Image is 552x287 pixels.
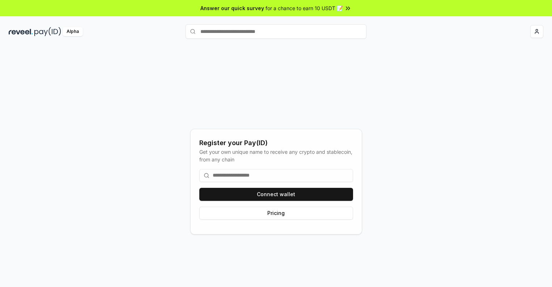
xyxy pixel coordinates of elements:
span: Answer our quick survey [200,4,264,12]
div: Alpha [63,27,83,36]
span: for a chance to earn 10 USDT 📝 [266,4,343,12]
img: reveel_dark [9,27,33,36]
button: Connect wallet [199,188,353,201]
button: Pricing [199,207,353,220]
div: Get your own unique name to receive any crypto and stablecoin, from any chain [199,148,353,163]
div: Register your Pay(ID) [199,138,353,148]
img: pay_id [34,27,61,36]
